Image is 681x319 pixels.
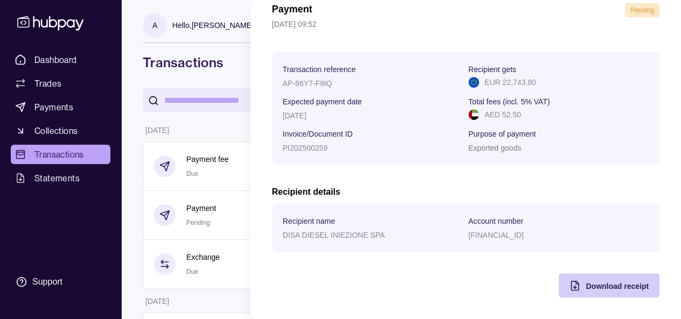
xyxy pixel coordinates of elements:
button: Download receipt [559,273,659,297]
p: Invoice/Document ID [283,130,353,138]
span: Pending [630,6,654,14]
p: Purpose of payment [468,130,536,138]
h1: Payment [272,3,312,17]
img: eu [468,77,479,88]
p: Transaction reference [283,65,356,74]
p: Exported goods [468,144,521,152]
p: AP-86Y7-F9IQ [283,79,332,88]
p: [DATE] [283,111,306,120]
h2: Recipient details [272,186,659,198]
p: Account number [468,217,523,225]
p: Total fees (incl. 5% VAT) [468,97,550,106]
p: EUR 22,743.80 [485,76,536,88]
p: Recipient name [283,217,335,225]
p: AED 52.50 [485,109,521,120]
p: PI202500259 [283,144,327,152]
p: [FINANCIAL_ID] [468,231,524,239]
p: Recipient gets [468,65,516,74]
p: [DATE] 09:52 [272,18,659,30]
img: ae [468,109,479,120]
p: DISA DIESEL INIEZIONE SPA [283,231,385,239]
p: Expected payment date [283,97,362,106]
span: Download receipt [586,282,649,290]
